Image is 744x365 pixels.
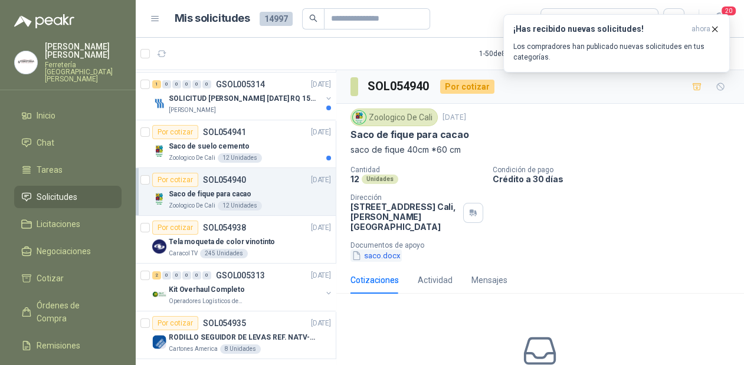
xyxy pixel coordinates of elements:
a: Tareas [14,159,122,181]
a: Órdenes de Compra [14,294,122,330]
p: GSOL005314 [216,80,265,88]
a: Por cotizarSOL054941[DATE] Company LogoSaco de suelo cementoZoologico De Cali12 Unidades [136,120,336,168]
div: Por cotizar [152,125,198,139]
a: Licitaciones [14,213,122,235]
span: Remisiones [37,339,80,352]
p: Tela moqueta de color vinotinto [169,236,275,248]
button: saco.docx [350,249,402,262]
p: Saco de fique para cacao [350,129,469,141]
a: Por cotizarSOL054940[DATE] Company LogoSaco de fique para cacaoZoologico De Cali12 Unidades [136,168,336,216]
img: Company Logo [152,335,166,349]
a: 1 0 0 0 0 0 GSOL005314[DATE] Company LogoSOLICITUD [PERSON_NAME] [DATE] RQ 15250[PERSON_NAME] [152,77,333,115]
p: SOL054938 [203,223,246,232]
div: Zoologico De Cali [350,108,438,126]
img: Company Logo [152,192,166,206]
span: Chat [37,136,54,149]
span: Órdenes de Compra [37,299,110,325]
span: 20 [720,5,737,17]
div: 0 [192,271,201,279]
a: Negociaciones [14,240,122,262]
div: Por cotizar [440,80,494,94]
p: Caracol TV [169,249,198,258]
p: SOL054935 [203,319,246,327]
p: Zoologico De Cali [169,153,215,163]
a: Por cotizarSOL054938[DATE] Company LogoTela moqueta de color vinotintoCaracol TV245 Unidades [136,216,336,264]
div: 12 Unidades [218,153,262,163]
p: [DATE] [311,127,331,138]
p: [DATE] [311,270,331,281]
img: Logo peakr [14,14,74,28]
div: 0 [182,80,191,88]
div: 0 [192,80,201,88]
a: Inicio [14,104,122,127]
h3: ¡Has recibido nuevas solicitudes! [513,24,687,34]
p: GSOL005313 [216,271,265,279]
p: Saco de fique para cacao [169,189,251,200]
a: Remisiones [14,334,122,357]
p: Condición de pago [493,166,739,174]
div: 0 [202,271,211,279]
a: Por cotizarSOL054935[DATE] Company LogoRODILLO SEGUIDOR DE LEVAS REF. NATV-17-PPA [PERSON_NAME]Ca... [136,311,336,359]
div: 1 - 50 de 8803 [479,44,556,63]
p: 12 [350,174,359,184]
div: 12 Unidades [218,201,262,211]
div: 0 [172,271,181,279]
p: Zoologico De Cali [169,201,215,211]
div: 2 [152,271,161,279]
div: Por cotizar [152,221,198,235]
p: Saco de suelo cemento [169,141,249,152]
div: 8 Unidades [220,344,261,354]
p: [STREET_ADDRESS] Cali , [PERSON_NAME][GEOGRAPHIC_DATA] [350,202,458,232]
p: Kit Overhaul Completo [169,284,244,295]
div: Por cotizar [152,173,198,187]
p: [DATE] [311,79,331,90]
p: [DATE] [443,112,466,123]
span: Tareas [37,163,63,176]
a: 2 0 0 0 0 0 GSOL005313[DATE] Company LogoKit Overhaul CompletoOperadores Logísticos del Caribe [152,268,333,306]
div: Por cotizar [152,316,198,330]
span: Licitaciones [37,218,80,231]
div: 0 [172,80,181,88]
div: 245 Unidades [200,249,248,258]
p: Cantidad [350,166,483,174]
p: [DATE] [311,318,331,329]
p: SOLICITUD [PERSON_NAME] [DATE] RQ 15250 [169,93,316,104]
p: SOL054940 [203,176,246,184]
p: Crédito a 30 días [493,174,739,184]
span: Inicio [37,109,55,122]
p: [PERSON_NAME] [169,106,216,115]
div: 1 [152,80,161,88]
img: Company Logo [152,287,166,301]
p: Cartones America [169,344,218,354]
p: RODILLO SEGUIDOR DE LEVAS REF. NATV-17-PPA [PERSON_NAME] [169,332,316,343]
p: [PERSON_NAME] [PERSON_NAME] [45,42,122,59]
img: Company Logo [152,239,166,254]
p: Documentos de apoyo [350,241,739,249]
p: Ferretería [GEOGRAPHIC_DATA][PERSON_NAME] [45,61,122,83]
img: Company Logo [152,96,166,110]
p: Operadores Logísticos del Caribe [169,297,243,306]
span: Cotizar [37,272,64,285]
div: Cotizaciones [350,274,399,287]
a: Solicitudes [14,186,122,208]
a: Cotizar [14,267,122,290]
span: Solicitudes [37,190,77,203]
button: ¡Has recibido nuevas solicitudes!ahora Los compradores han publicado nuevas solicitudes en tus ca... [503,14,730,73]
p: Dirección [350,193,458,202]
p: [DATE] [311,222,331,234]
h3: SOL054940 [368,77,431,96]
div: Mensajes [471,274,507,287]
div: 0 [202,80,211,88]
a: Chat [14,131,122,154]
p: Los compradores han publicado nuevas solicitudes en tus categorías. [513,41,720,63]
img: Company Logo [353,111,366,124]
button: 20 [709,8,730,29]
div: Actividad [418,274,453,287]
p: [DATE] [311,175,331,186]
div: Unidades [362,175,398,184]
h1: Mis solicitudes [175,10,250,27]
span: Negociaciones [37,245,91,258]
div: 0 [182,271,191,279]
span: ahora [691,24,710,34]
div: 0 [162,80,171,88]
